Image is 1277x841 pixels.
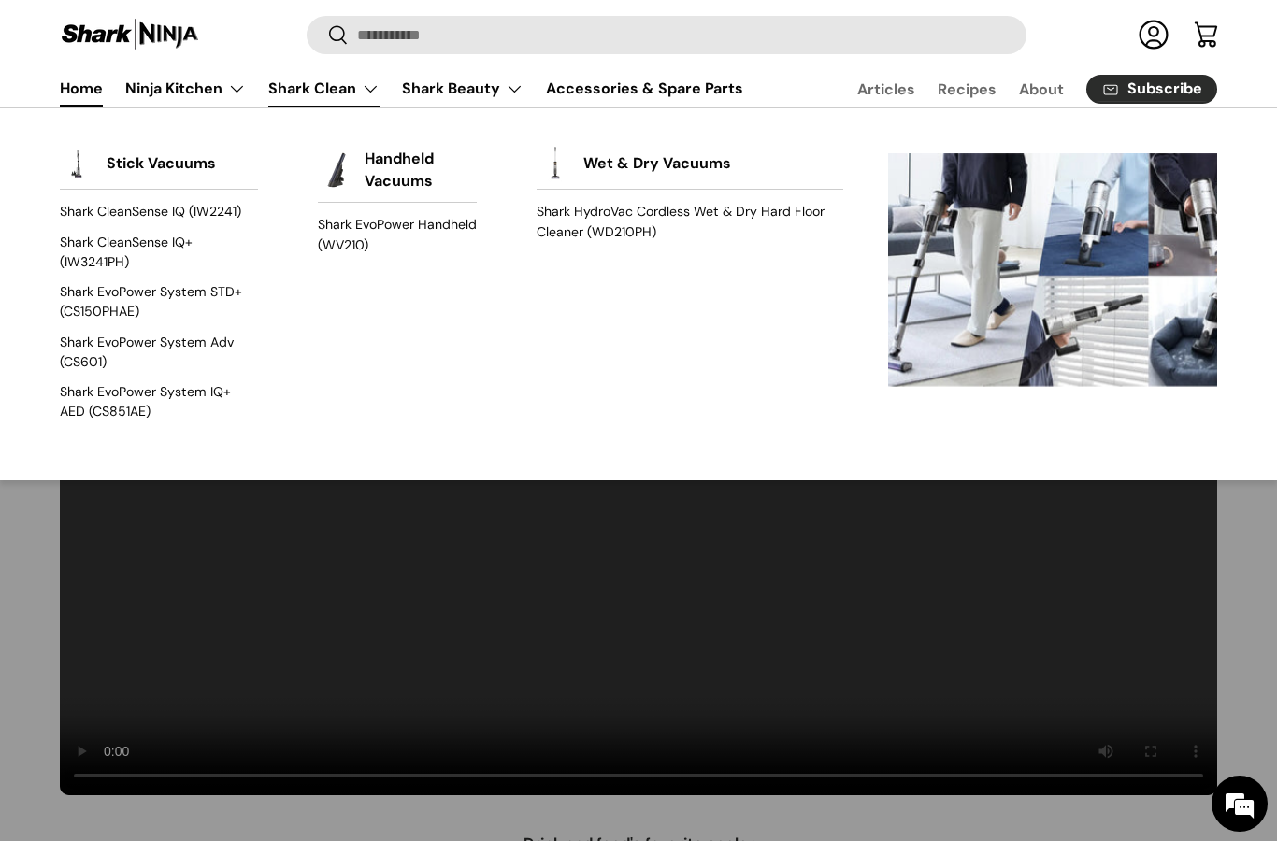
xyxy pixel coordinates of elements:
img: Shark Ninja Philippines [60,17,200,53]
summary: Ninja Kitchen [114,70,257,107]
a: Home [60,70,103,107]
a: Accessories & Spare Parts [546,70,743,107]
span: Subscribe [1127,82,1202,97]
a: Subscribe [1086,75,1217,104]
nav: Secondary [812,70,1217,107]
a: About [1019,71,1064,107]
nav: Primary [60,70,743,107]
summary: Shark Beauty [391,70,535,107]
a: Recipes [938,71,997,107]
a: Articles [857,71,915,107]
summary: Shark Clean [257,70,391,107]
